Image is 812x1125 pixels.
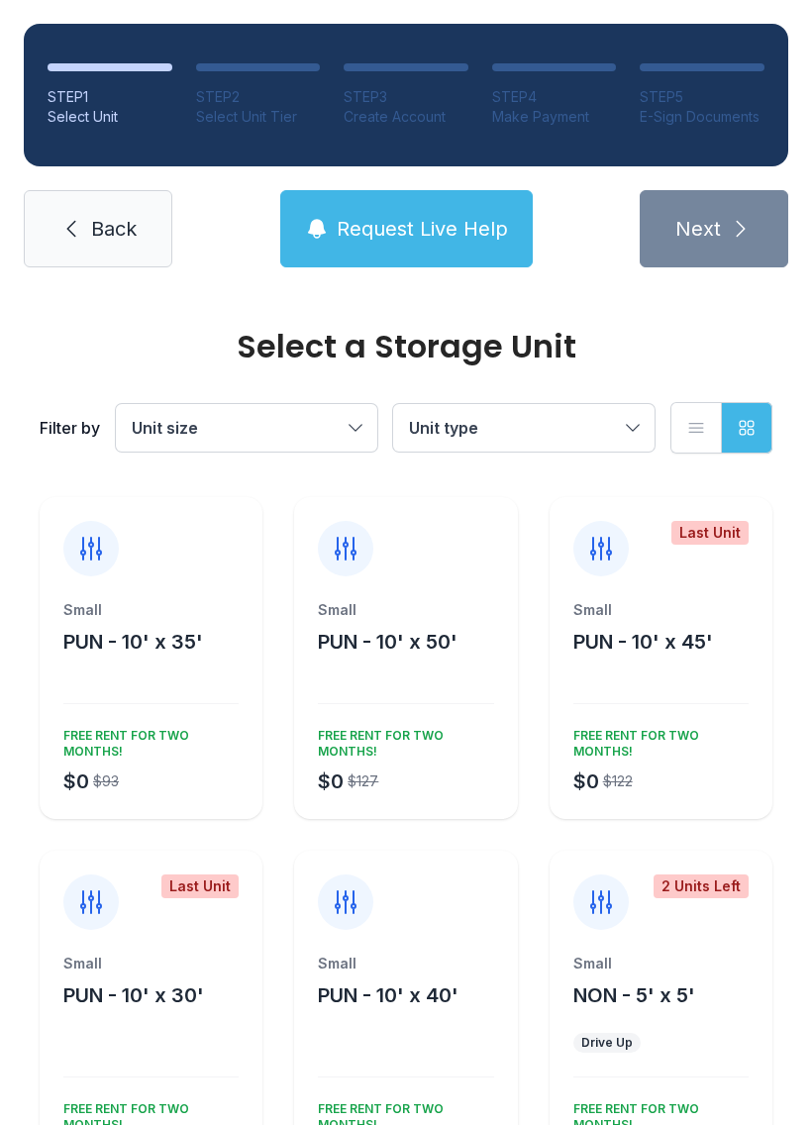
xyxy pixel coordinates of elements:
[492,107,617,127] div: Make Payment
[409,418,478,438] span: Unit type
[573,630,713,654] span: PUN - 10' x 45'
[565,720,749,760] div: FREE RENT FOR TWO MONTHS!
[492,87,617,107] div: STEP 4
[581,1035,633,1051] div: Drive Up
[196,107,321,127] div: Select Unit Tier
[91,215,137,243] span: Back
[93,771,119,791] div: $93
[63,983,204,1007] span: PUN - 10' x 30'
[116,404,377,452] button: Unit size
[63,954,239,973] div: Small
[654,874,749,898] div: 2 Units Left
[63,628,203,656] button: PUN - 10' x 35'
[348,771,378,791] div: $127
[573,767,599,795] div: $0
[640,107,764,127] div: E-Sign Documents
[318,600,493,620] div: Small
[393,404,655,452] button: Unit type
[40,416,100,440] div: Filter by
[573,983,695,1007] span: NON - 5' x 5'
[318,981,458,1009] button: PUN - 10' x 40'
[671,521,749,545] div: Last Unit
[573,628,713,656] button: PUN - 10' x 45'
[573,600,749,620] div: Small
[318,628,457,656] button: PUN - 10' x 50'
[196,87,321,107] div: STEP 2
[48,107,172,127] div: Select Unit
[318,983,458,1007] span: PUN - 10' x 40'
[344,107,468,127] div: Create Account
[55,720,239,760] div: FREE RENT FOR TWO MONTHS!
[603,771,633,791] div: $122
[318,767,344,795] div: $0
[318,954,493,973] div: Small
[63,600,239,620] div: Small
[161,874,239,898] div: Last Unit
[63,981,204,1009] button: PUN - 10' x 30'
[132,418,198,438] span: Unit size
[40,331,772,362] div: Select a Storage Unit
[48,87,172,107] div: STEP 1
[573,981,695,1009] button: NON - 5' x 5'
[344,87,468,107] div: STEP 3
[337,215,508,243] span: Request Live Help
[318,630,457,654] span: PUN - 10' x 50'
[675,215,721,243] span: Next
[63,630,203,654] span: PUN - 10' x 35'
[310,720,493,760] div: FREE RENT FOR TWO MONTHS!
[63,767,89,795] div: $0
[573,954,749,973] div: Small
[640,87,764,107] div: STEP 5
